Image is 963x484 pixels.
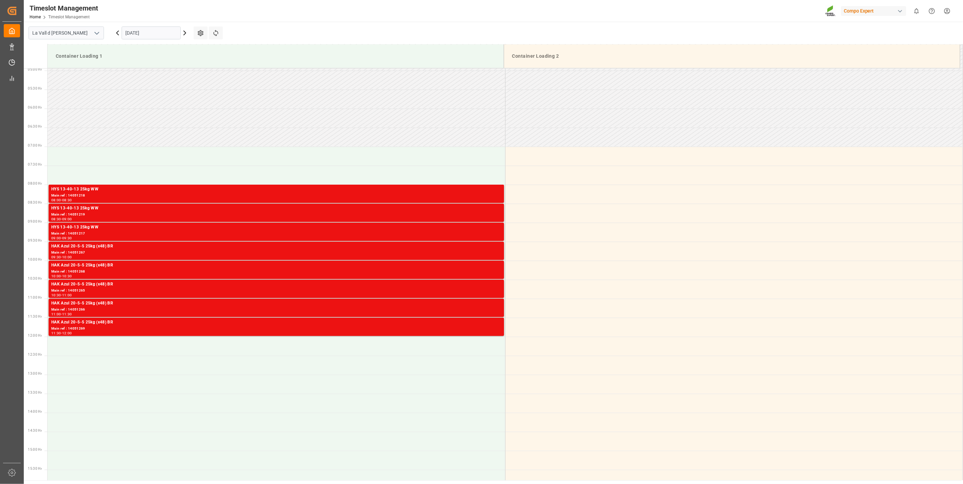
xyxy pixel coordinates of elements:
[51,231,501,237] div: Main ref : 14051217
[62,275,72,278] div: 10:30
[28,391,42,394] span: 13:30 Hr
[28,277,42,280] span: 10:30 Hr
[28,201,42,204] span: 08:30 Hr
[28,87,42,90] span: 05:30 Hr
[62,313,72,316] div: 11:30
[924,3,940,19] button: Help Center
[51,275,61,278] div: 10:00
[62,199,72,202] div: 08:30
[61,275,62,278] div: -
[28,334,42,337] span: 12:00 Hr
[51,326,501,332] div: Main ref : 14051269
[51,288,501,294] div: Main ref : 14051265
[51,193,501,199] div: Main ref : 14051218
[51,218,61,221] div: 08:30
[28,448,42,451] span: 15:00 Hr
[28,353,42,356] span: 12:30 Hr
[62,332,72,335] div: 12:00
[62,218,72,221] div: 09:00
[30,3,98,13] div: Timeslot Management
[61,256,62,259] div: -
[28,429,42,432] span: 14:30 Hr
[28,220,42,223] span: 09:00 Hr
[61,218,62,221] div: -
[61,313,62,316] div: -
[841,4,909,17] button: Compo Expert
[51,237,61,240] div: 09:00
[61,294,62,297] div: -
[51,256,61,259] div: 09:30
[28,258,42,261] span: 10:00 Hr
[30,15,41,19] a: Home
[51,212,501,218] div: Main ref : 14051219
[28,372,42,375] span: 13:00 Hr
[825,5,836,17] img: Screenshot%202023-09-29%20at%2010.02.21.png_1712312052.png
[61,237,62,240] div: -
[51,205,501,212] div: HYS 13-40-13 25kg WW
[28,467,42,470] span: 15:30 Hr
[51,199,61,202] div: 08:00
[61,199,62,202] div: -
[510,50,955,62] div: Container Loading 2
[91,28,102,38] button: open menu
[51,269,501,275] div: Main ref : 14051268
[51,262,501,269] div: HAK Azul 20-5-5 25kg (x48) BR
[51,243,501,250] div: HAK Azul 20-5-5 25kg (x48) BR
[909,3,924,19] button: show 0 new notifications
[28,182,42,185] span: 08:00 Hr
[29,26,104,39] input: Type to search/select
[53,50,498,62] div: Container Loading 1
[51,300,501,307] div: HAK Azul 20-5-5 25kg (x48) BR
[51,186,501,193] div: HYS 13-40-13 25kg WW
[51,294,61,297] div: 10:30
[51,224,501,231] div: HYS 13-40-13 25kg WW
[28,239,42,242] span: 09:30 Hr
[62,237,72,240] div: 09:30
[28,296,42,299] span: 11:00 Hr
[51,319,501,326] div: HAK Azul 20-5-5 25kg (x48) BR
[28,144,42,147] span: 07:00 Hr
[51,250,501,256] div: Main ref : 14051267
[51,313,61,316] div: 11:00
[28,106,42,109] span: 06:00 Hr
[28,410,42,413] span: 14:00 Hr
[62,294,72,297] div: 11:00
[122,26,181,39] input: DD.MM.YYYY
[841,6,906,16] div: Compo Expert
[28,68,42,71] span: 05:00 Hr
[28,315,42,318] span: 11:30 Hr
[51,281,501,288] div: HAK Azul 20-5-5 25kg (x48) BR
[28,125,42,128] span: 06:30 Hr
[51,307,501,313] div: Main ref : 14051266
[51,332,61,335] div: 11:30
[62,256,72,259] div: 10:00
[61,332,62,335] div: -
[28,163,42,166] span: 07:30 Hr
